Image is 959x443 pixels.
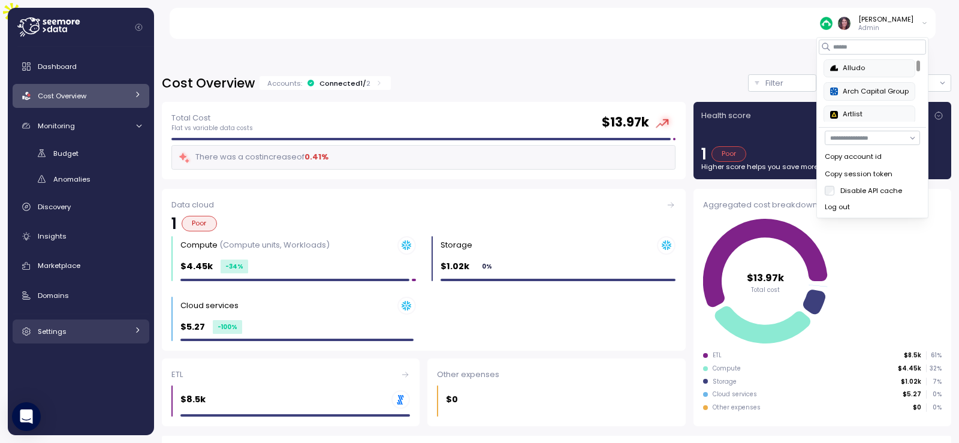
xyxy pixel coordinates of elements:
span: Domains [38,291,69,300]
p: Health score [701,110,751,122]
div: Compute [713,364,741,373]
div: -100 % [213,320,242,334]
img: ACg8ocLDuIZlR5f2kIgtapDwVC7yp445s3OgbrQTIAV7qYj8P05r5pI=s96-c [838,17,851,29]
div: Poor [711,146,747,162]
p: 7 % [927,378,941,386]
p: 61 % [927,351,941,360]
a: Dashboard [13,55,149,79]
p: $5.27 [903,390,921,399]
div: 0 % [477,260,497,273]
div: Cloud services [180,300,239,312]
span: Budget [53,149,79,158]
button: Filter [748,74,816,92]
p: Accounts: [267,79,302,88]
span: Dashboard [38,62,77,71]
a: ETL$8.5k [162,358,420,426]
h2: Cost Overview [162,75,255,92]
a: Discovery [13,195,149,219]
div: ETL [171,369,410,381]
p: Total Cost [171,112,253,124]
div: Accounts:Connected1/2 [260,76,391,90]
div: [PERSON_NAME] [858,14,913,24]
p: 32 % [927,364,941,373]
span: Anomalies [53,174,91,184]
div: Compute [180,239,330,251]
div: Storage [441,239,472,251]
p: $8.5k [904,351,921,360]
a: Domains [13,284,149,308]
button: Collapse navigation [131,23,146,32]
p: $8.5k [180,393,206,406]
div: Cloud services [713,390,757,399]
a: Monitoring [13,114,149,138]
p: Higher score helps you save more money [701,162,943,171]
div: Other expenses [713,403,761,412]
img: 68790ce639d2d68da1992664.PNG [830,88,838,95]
div: Poor [182,216,217,231]
p: $4.45k [180,260,213,273]
span: Marketplace [38,261,80,270]
p: 2 [366,79,370,88]
p: $1.02k [901,378,921,386]
div: Log out [825,202,920,213]
span: Settings [38,327,67,336]
div: Open Intercom Messenger [12,402,41,431]
div: Connected 1 / [319,79,370,88]
a: Settings [13,320,149,343]
div: Data cloud [171,199,675,211]
div: Copy session token [825,169,920,180]
h2: $ 13.97k [602,114,649,131]
a: Marketplace [13,254,149,278]
a: Insights [13,224,149,248]
div: Aggregated cost breakdown [703,199,942,211]
p: (Compute units, Workloads) [219,239,330,251]
p: $0 [446,393,458,406]
div: -34 % [221,260,248,273]
a: Budget [13,143,149,163]
img: 6628aa71fabf670d87b811be.PNG [830,111,838,119]
tspan: Total cost [751,286,780,294]
a: Cost Overview [13,84,149,108]
div: Alludo [830,63,909,74]
div: 0.41 % [304,151,328,163]
p: $1.02k [441,260,469,273]
div: There was a cost increase of [178,150,328,164]
span: Monitoring [38,121,75,131]
img: 68b85438e78823e8cb7db339.PNG [830,65,838,73]
p: 0 % [927,390,941,399]
img: 687cba7b7af778e9efcde14e.PNG [820,17,833,29]
p: $4.45k [898,364,921,373]
div: Storage [713,378,737,386]
div: Other expenses [437,369,675,381]
a: Anomalies [13,169,149,189]
div: Artlist [830,109,909,120]
div: ETL [713,351,722,360]
p: 1 [171,216,177,231]
tspan: $13.97k [747,270,785,284]
p: Admin [858,24,913,32]
span: Cost Overview [38,91,86,101]
p: Filter [765,77,783,89]
span: Discovery [38,202,71,212]
div: Arch Capital Group [830,86,909,97]
p: $5.27 [180,320,205,334]
p: Flat vs variable data costs [171,124,253,132]
p: 0 % [927,403,941,412]
label: Disable API cache [834,186,902,195]
p: $0 [913,403,921,412]
a: Data cloud1PoorCompute (Compute units, Workloads)$4.45k-34%Storage $1.02k0%Cloud services $5.27-100% [162,189,686,351]
p: 1 [701,146,707,162]
div: Copy account id [825,152,920,162]
span: Insights [38,231,67,241]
